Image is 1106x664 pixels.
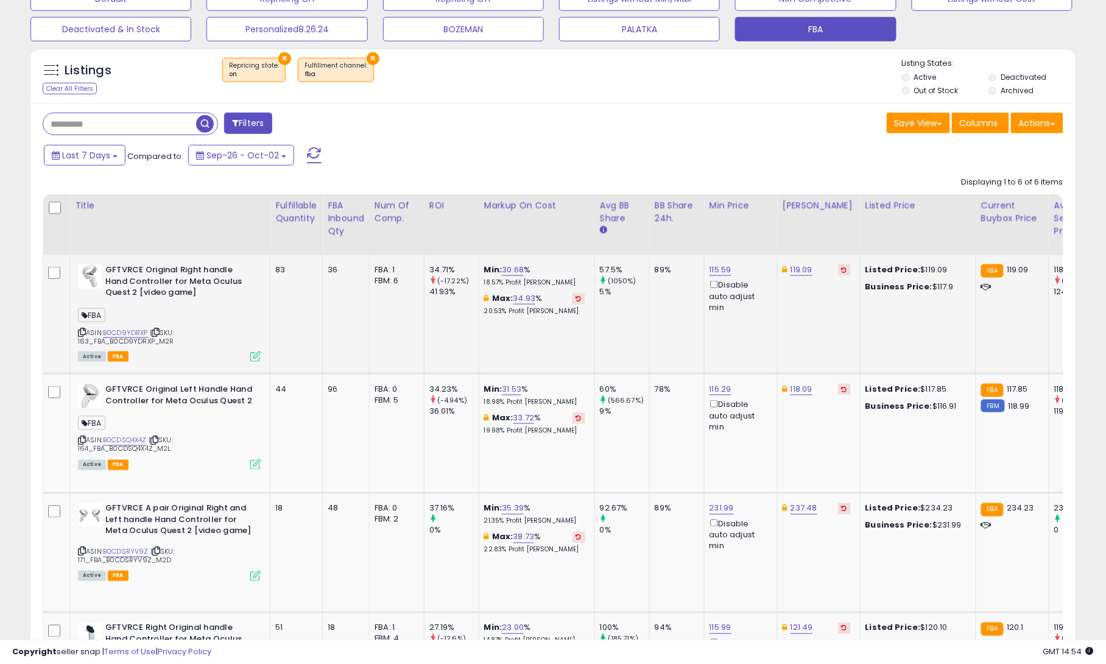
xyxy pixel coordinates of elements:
div: % [484,503,585,526]
div: 34.71% [429,264,479,275]
div: Disable auto adjust min [710,398,768,433]
div: 78% [655,384,695,395]
span: FBA [108,351,129,362]
a: Terms of Use [104,646,156,657]
div: fba [305,70,367,79]
div: % [484,384,585,406]
th: The percentage added to the cost of goods (COGS) that forms the calculator for Min & Max prices. [479,194,594,255]
div: Fulfillable Quantity [275,199,317,225]
a: B0CD9YDRXP [103,328,148,338]
div: 5% [600,286,649,297]
div: Displaying 1 to 6 of 6 items [962,177,1063,188]
div: 119.99 [1054,406,1104,417]
div: ASIN: [78,503,261,580]
a: 118.09 [791,383,812,395]
button: FBA [735,17,896,41]
a: 35.39 [502,503,524,515]
button: PALATKA [559,17,720,41]
span: 117.85 [1007,383,1028,395]
small: (-17.22%) [437,276,469,286]
small: (-4.74%) [1062,276,1091,286]
div: 100% [600,623,649,634]
div: 118.51 [1054,384,1104,395]
span: 119.09 [1007,264,1029,275]
div: Avg BB Share [600,199,644,225]
a: 237.48 [791,503,817,515]
small: FBA [981,623,1004,636]
span: FBA [78,308,105,322]
b: Listed Price: [865,503,921,514]
div: 124.86 [1054,286,1104,297]
button: Columns [952,113,1009,133]
b: Max: [492,292,513,304]
a: 115.59 [710,264,731,276]
label: Archived [1001,85,1034,96]
b: GFTVRCE Original Right handle Hand Controller for Meta Oculus Quest 2 [video game] [105,264,253,302]
a: 31.53 [502,383,521,395]
span: Compared to: [127,150,183,162]
strong: Copyright [12,646,57,657]
div: 34.23% [429,384,479,395]
span: All listings currently available for purchase on Amazon [78,571,106,581]
div: ASIN: [78,264,261,361]
a: 30.68 [502,264,524,276]
div: BB Share 24h. [655,199,699,225]
div: % [484,532,585,554]
div: 0% [600,525,649,536]
b: Business Price: [865,400,932,412]
div: % [484,412,585,435]
div: 41.93% [429,286,479,297]
img: 31t9C2rg2cL._SL40_.jpg [78,503,102,528]
img: 31-Vy0KSI9L._SL40_.jpg [78,384,102,408]
span: All listings currently available for purchase on Amazon [78,460,106,470]
b: GFTVRCE Right Original handle Hand Controller for Meta Oculus Quest 3 [video game] [105,623,253,660]
button: Last 7 Days [44,145,125,166]
div: Markup on Cost [484,199,590,212]
b: GFTVRCE A pair Original Right and Left handle Hand Controller for Meta Oculus Quest 2 [video game] [105,503,253,540]
b: Min: [484,383,502,395]
div: 94% [655,623,695,634]
div: 60% [600,384,649,395]
div: FBA: 0 [375,384,415,395]
div: Avg Selling Price [1054,199,1099,238]
label: Active [914,72,937,82]
span: FBA [78,416,105,430]
b: Min: [484,622,502,634]
div: 18 [328,623,360,634]
div: 18 [275,503,313,514]
button: Actions [1011,113,1063,133]
span: 234.23 [1007,503,1034,514]
div: FBA: 1 [375,264,415,275]
span: | SKU: 171_FBA_B0CDSRYV9Z_M2D [78,547,175,565]
span: Fulfillment channel : [305,61,367,79]
div: 119.69 [1054,623,1104,634]
div: FBA: 0 [375,503,415,514]
small: (-1.23%) [1062,395,1090,405]
b: Max: [492,531,513,543]
span: 120.1 [1007,622,1024,634]
div: $116.91 [865,401,967,412]
div: ASIN: [78,384,261,468]
span: All listings currently available for purchase on Amazon [78,351,106,362]
b: Listed Price: [865,622,921,634]
div: $119.09 [865,264,967,275]
span: FBA [108,460,129,470]
div: 27.19% [429,623,479,634]
div: FBM: 2 [375,514,415,525]
div: % [484,264,585,287]
b: Max: [492,412,513,423]
div: Num of Comp. [375,199,419,225]
div: Listed Price [865,199,971,212]
a: 116.29 [710,383,731,395]
div: 118.94 [1054,264,1104,275]
p: 21.35% Profit [PERSON_NAME] [484,517,585,526]
b: Listed Price: [865,264,921,275]
a: 34.93 [513,292,536,305]
button: Filters [224,113,272,134]
div: Title [75,199,265,212]
a: 33.72 [513,412,535,424]
a: 23.00 [502,622,524,634]
div: 89% [655,503,695,514]
span: Repricing state : [229,61,279,79]
small: FBM [981,400,1005,412]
